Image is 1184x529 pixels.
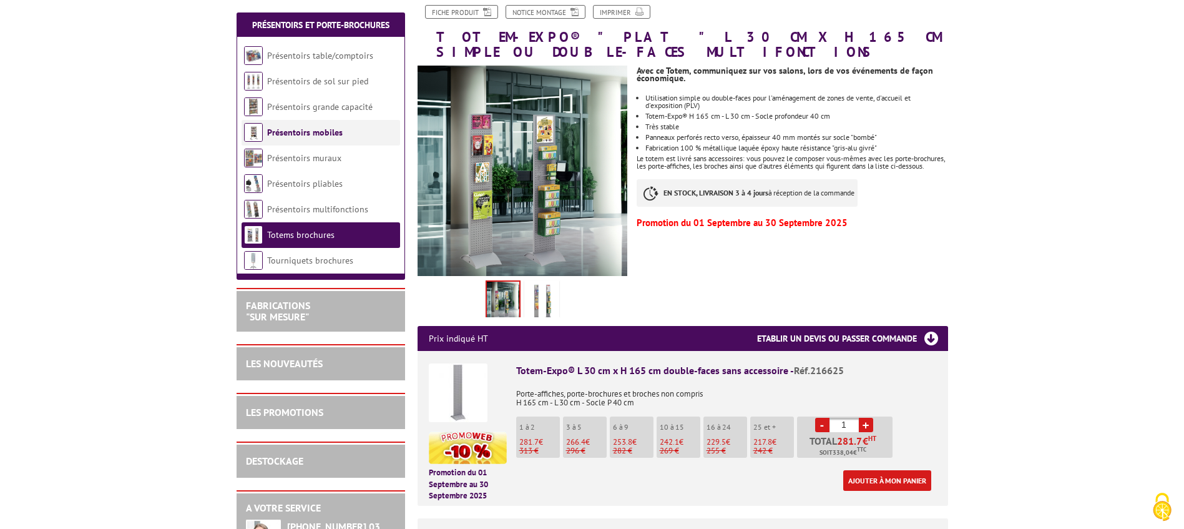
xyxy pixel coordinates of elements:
img: Présentoirs grande capacité [244,97,263,116]
span: 229.5 [707,437,726,447]
a: Ajouter à mon panier [843,470,931,491]
p: 296 € [566,447,607,455]
p: 1 à 2 [519,423,560,432]
p: Promotion du 01 Septembre au 30 Septembre 2025 [637,219,947,227]
li: Utilisation simple ou double-faces pour l'aménagement de zones de vente, d'accueil et d'expositio... [645,94,947,109]
a: Fiche produit [425,5,498,19]
p: € [566,438,607,447]
p: Porte-affiches, porte-brochures et broches non compris H 165 cm - L 30 cm - Socle P 40 cm [516,381,937,407]
img: Cookies (fenêtre modale) [1147,492,1178,523]
a: Notice Montage [506,5,585,19]
h2: A votre service [246,503,396,514]
img: promotion [429,432,507,464]
a: LES NOUVEAUTÉS [246,357,323,370]
p: 269 € [660,447,700,455]
p: € [519,438,560,447]
span: 281.7 [837,436,863,446]
a: Tourniquets brochures [267,255,353,266]
strong: Avec ce Totem, communiquez sur vos salons, lors de vos événements de façon économique. [637,65,933,84]
a: Présentoirs mobiles [267,127,343,138]
p: Promotion du 01 Septembre au 30 Septembre 2025 [429,467,507,502]
a: Présentoirs muraux [267,152,341,164]
img: Présentoirs mobiles [244,123,263,142]
span: € [863,436,868,446]
p: 313 € [519,447,560,455]
span: Soit € [820,448,866,458]
a: Totems brochures [267,229,335,240]
img: Présentoirs pliables [244,174,263,193]
p: Prix indiqué HT [429,326,488,351]
span: 281.7 [519,437,539,447]
a: Présentoirs multifonctions [267,204,368,215]
span: 242.1 [660,437,679,447]
img: Présentoirs de sol sur pied [244,72,263,91]
li: Très stable [645,123,947,131]
span: 217.8 [753,437,772,447]
p: 25 et + [753,423,794,432]
a: Présentoirs table/comptoirs [267,50,373,61]
p: 3 à 5 [566,423,607,432]
p: à réception de la commande [637,179,858,207]
p: 282 € [613,447,653,455]
img: totem_exposition_l30cm_h165cm_simple_double_face_sans_accssoires_216625.jpg [418,66,628,276]
p: 10 à 15 [660,423,700,432]
a: Présentoirs de sol sur pied [267,76,368,87]
img: Présentoirs multifonctions [244,200,263,219]
sup: HT [868,434,876,443]
p: 255 € [707,447,747,455]
strong: EN STOCK, LIVRAISON 3 à 4 jours [663,188,768,197]
p: Fabrication 100 % métallique laquée époxy haute résistance "gris-alu givré" [645,144,947,152]
span: 266.4 [566,437,585,447]
span: 253.8 [613,437,632,447]
p: € [707,438,747,447]
a: FABRICATIONS"Sur Mesure" [246,299,310,323]
div: Totem-Expo® L 30 cm x H 165 cm double-faces sans accessoire - [516,363,937,378]
a: - [815,418,829,432]
img: Présentoirs table/comptoirs [244,46,263,65]
img: totems_exposition_216625.jpg [527,283,557,322]
p: € [660,438,700,447]
p: € [753,438,794,447]
a: Imprimer [593,5,650,19]
img: Totems brochures [244,225,263,244]
a: Présentoirs pliables [267,178,343,189]
button: Cookies (fenêtre modale) [1140,487,1184,529]
a: Présentoirs et Porte-brochures [252,19,389,31]
img: Présentoirs muraux [244,149,263,167]
a: Présentoirs grande capacité [267,101,373,112]
p: 6 à 9 [613,423,653,432]
span: 338,04 [833,448,853,458]
h3: Etablir un devis ou passer commande [757,326,948,351]
sup: TTC [857,446,866,453]
img: Tourniquets brochures [244,251,263,270]
p: Panneaux perforés recto verso, épaisseur 40 mm montés sur socle "bombé" [645,134,947,141]
li: Totem-Expo® H 165 cm - L 30 cm - Socle profondeur 40 cm [645,112,947,120]
span: Réf.216625 [794,364,844,377]
p: Total [800,436,893,458]
div: Le totem est livré sans accessoires: vous pouvez le composer vous-mêmes avec les porte-brochures,... [637,59,957,233]
p: € [613,438,653,447]
img: totem_exposition_l30cm_h165cm_simple_double_face_sans_accssoires_216625.jpg [487,282,519,320]
p: 242 € [753,447,794,455]
p: 16 à 24 [707,423,747,432]
a: + [859,418,873,432]
a: DESTOCKAGE [246,455,303,467]
a: LES PROMOTIONS [246,406,323,418]
img: Totem-Expo® L 30 cm x H 165 cm double-faces sans accessoire [429,363,487,422]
